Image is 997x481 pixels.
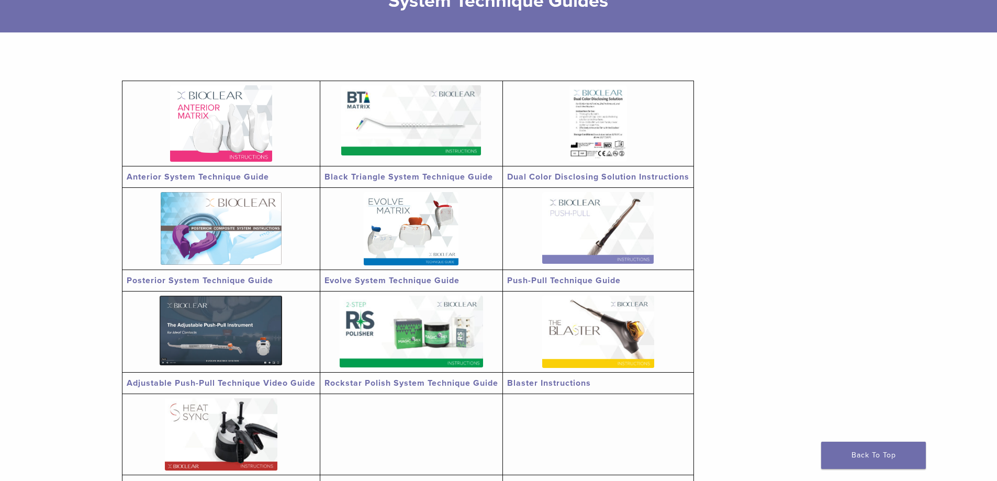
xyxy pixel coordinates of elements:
a: Dual Color Disclosing Solution Instructions [507,172,689,182]
a: Anterior System Technique Guide [127,172,269,182]
a: Evolve System Technique Guide [324,275,460,286]
a: Blaster Instructions [507,378,591,388]
a: Posterior System Technique Guide [127,275,273,286]
a: Adjustable Push-Pull Technique Video Guide [127,378,316,388]
a: Back To Top [821,442,926,469]
a: Rockstar Polish System Technique Guide [324,378,498,388]
a: Push-Pull Technique Guide [507,275,621,286]
a: Black Triangle System Technique Guide [324,172,493,182]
